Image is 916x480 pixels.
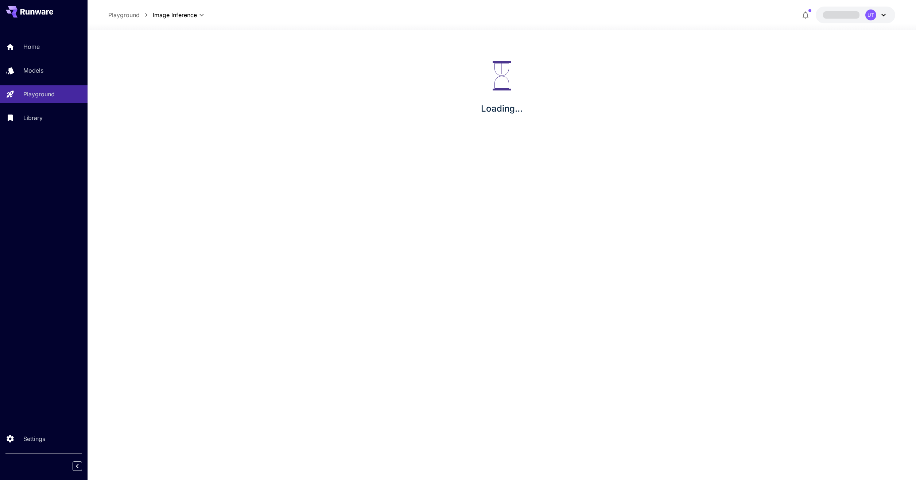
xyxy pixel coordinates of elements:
p: Library [23,113,43,122]
div: Collapse sidebar [78,460,88,473]
button: UT [816,7,895,23]
p: Home [23,42,40,51]
nav: breadcrumb [108,11,153,19]
p: Models [23,66,43,75]
p: Settings [23,434,45,443]
div: UT [865,9,876,20]
span: Image Inference [153,11,197,19]
button: Collapse sidebar [73,461,82,471]
p: Playground [23,90,55,98]
a: Playground [108,11,140,19]
p: Loading... [481,102,523,115]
